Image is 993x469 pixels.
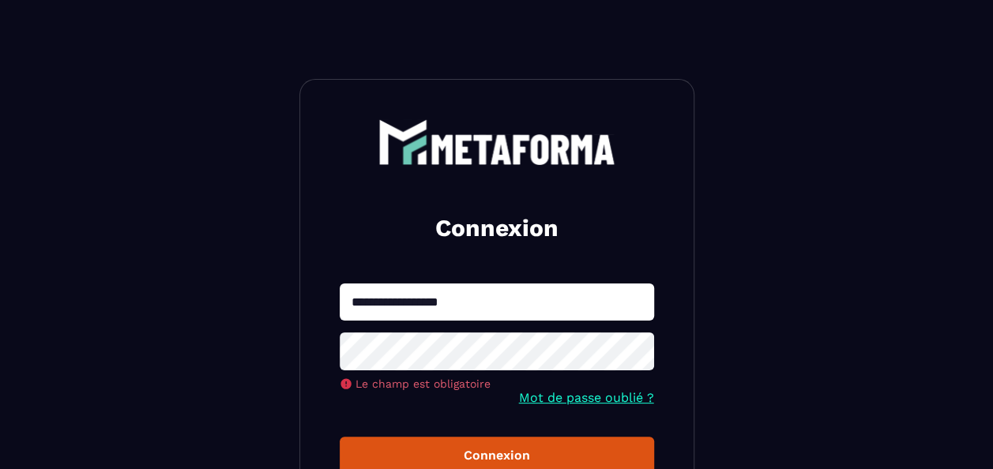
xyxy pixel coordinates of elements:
[519,390,654,405] a: Mot de passe oublié ?
[340,119,654,165] a: logo
[352,448,641,463] div: Connexion
[355,377,491,390] span: Le champ est obligatoire
[378,119,615,165] img: logo
[359,212,635,244] h2: Connexion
